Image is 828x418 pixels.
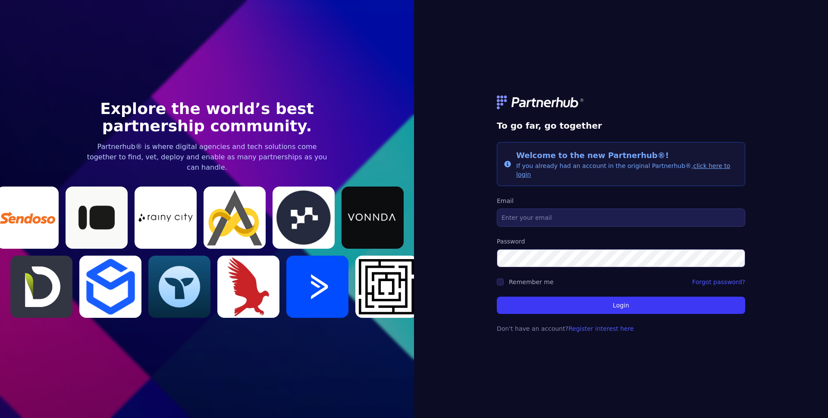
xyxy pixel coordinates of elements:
div: If you already had an account in the original Partnerhub®, [516,149,738,179]
label: Password [497,237,745,246]
h1: To go far, go together [497,120,745,132]
span: Welcome to the new Partnerhub®! [516,151,669,160]
p: Partnerhub® is where digital agencies and tech solutions come together to find, vet, deploy and e... [83,142,331,173]
img: logo [497,95,585,109]
p: Don't have an account? [497,324,745,333]
input: Enter your email [497,209,745,227]
a: Forgot password? [692,278,745,286]
label: Email [497,196,745,205]
button: Login [497,297,745,314]
a: Register interest here [568,325,634,332]
h1: Explore the world’s best partnership community. [83,100,331,135]
label: Remember me [509,279,554,285]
